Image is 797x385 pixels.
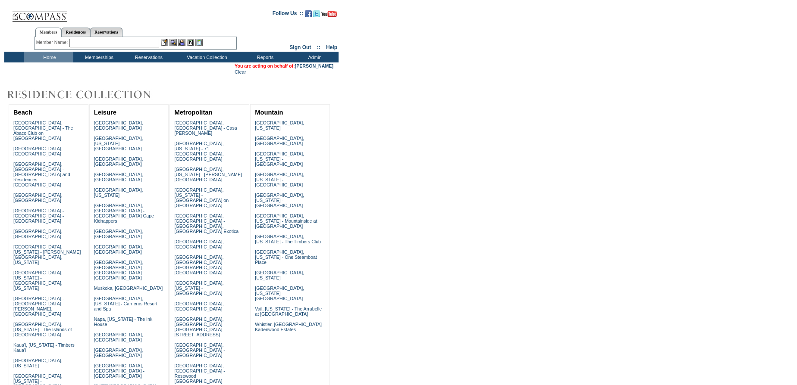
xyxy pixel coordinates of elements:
a: [GEOGRAPHIC_DATA], [GEOGRAPHIC_DATA] [94,156,143,167]
td: Reports [239,52,289,62]
a: [GEOGRAPHIC_DATA], [GEOGRAPHIC_DATA] [94,244,143,255]
td: Memberships [73,52,123,62]
a: Follow us on Twitter [313,13,320,18]
a: [GEOGRAPHIC_DATA], [US_STATE] [255,270,304,280]
td: Home [24,52,73,62]
div: Member Name: [36,39,69,46]
td: Reservations [123,52,173,62]
a: [GEOGRAPHIC_DATA], [GEOGRAPHIC_DATA] - The Abaco Club on [GEOGRAPHIC_DATA] [13,120,73,141]
a: [GEOGRAPHIC_DATA], [GEOGRAPHIC_DATA] [174,301,223,311]
a: [GEOGRAPHIC_DATA], [GEOGRAPHIC_DATA] [13,229,63,239]
a: [GEOGRAPHIC_DATA], [US_STATE] - Mountainside at [GEOGRAPHIC_DATA] [255,213,317,229]
a: [GEOGRAPHIC_DATA], [US_STATE] - The Islands of [GEOGRAPHIC_DATA] [13,322,72,337]
a: [GEOGRAPHIC_DATA], [GEOGRAPHIC_DATA] [255,136,304,146]
a: Mountain [255,109,283,116]
img: Subscribe to our YouTube Channel [321,11,337,17]
a: [GEOGRAPHIC_DATA], [GEOGRAPHIC_DATA] - [GEOGRAPHIC_DATA] [174,342,225,358]
a: [GEOGRAPHIC_DATA], [GEOGRAPHIC_DATA] [94,229,143,239]
a: [GEOGRAPHIC_DATA], [GEOGRAPHIC_DATA] - [GEOGRAPHIC_DATA] [GEOGRAPHIC_DATA] [174,255,225,275]
a: [GEOGRAPHIC_DATA], [GEOGRAPHIC_DATA] - [GEOGRAPHIC_DATA] [GEOGRAPHIC_DATA] [94,260,144,280]
a: [GEOGRAPHIC_DATA], [GEOGRAPHIC_DATA] - [GEOGRAPHIC_DATA] Cape Kidnappers [94,203,154,224]
a: [GEOGRAPHIC_DATA], [GEOGRAPHIC_DATA] - [GEOGRAPHIC_DATA], [GEOGRAPHIC_DATA] Exotica [174,213,238,234]
a: Kaua'i, [US_STATE] - Timbers Kaua'i [13,342,75,353]
img: b_edit.gif [161,39,168,46]
a: [GEOGRAPHIC_DATA], [US_STATE] - [PERSON_NAME][GEOGRAPHIC_DATA] [174,167,242,182]
a: [GEOGRAPHIC_DATA], [GEOGRAPHIC_DATA] - [GEOGRAPHIC_DATA] [94,363,144,379]
a: Napa, [US_STATE] - The Ink House [94,317,153,327]
a: [GEOGRAPHIC_DATA], [US_STATE] - [GEOGRAPHIC_DATA] [174,280,223,296]
a: Metropolitan [174,109,212,116]
a: [GEOGRAPHIC_DATA], [US_STATE] - [GEOGRAPHIC_DATA] [255,192,304,208]
a: [GEOGRAPHIC_DATA], [US_STATE] - [GEOGRAPHIC_DATA] [94,136,143,151]
a: [GEOGRAPHIC_DATA], [US_STATE] - The Timbers Club [255,234,321,244]
a: [GEOGRAPHIC_DATA], [US_STATE] - [GEOGRAPHIC_DATA], [US_STATE] [13,270,63,291]
a: [GEOGRAPHIC_DATA], [US_STATE] - [GEOGRAPHIC_DATA] [255,151,304,167]
a: Reservations [90,28,122,37]
a: [GEOGRAPHIC_DATA], [GEOGRAPHIC_DATA] [13,146,63,156]
a: [GEOGRAPHIC_DATA], [US_STATE] [94,187,143,198]
a: [GEOGRAPHIC_DATA], [US_STATE] - [GEOGRAPHIC_DATA] [255,172,304,187]
a: [GEOGRAPHIC_DATA], [GEOGRAPHIC_DATA] [94,120,143,130]
a: [GEOGRAPHIC_DATA], [GEOGRAPHIC_DATA] - [GEOGRAPHIC_DATA][STREET_ADDRESS] [174,317,225,337]
td: Admin [289,52,339,62]
img: Compass Home [12,4,68,22]
a: [GEOGRAPHIC_DATA], [GEOGRAPHIC_DATA] [94,172,143,182]
a: [GEOGRAPHIC_DATA], [GEOGRAPHIC_DATA] - [GEOGRAPHIC_DATA] and Residences [GEOGRAPHIC_DATA] [13,161,70,187]
a: [GEOGRAPHIC_DATA], [GEOGRAPHIC_DATA] [174,239,223,249]
a: [GEOGRAPHIC_DATA], [US_STATE] - One Steamboat Place [255,249,317,265]
img: b_calculator.gif [195,39,203,46]
a: [GEOGRAPHIC_DATA] - [GEOGRAPHIC_DATA][PERSON_NAME], [GEOGRAPHIC_DATA] [13,296,64,317]
a: Leisure [94,109,116,116]
img: Reservations [187,39,194,46]
a: [GEOGRAPHIC_DATA], [US_STATE] [255,120,304,130]
a: [GEOGRAPHIC_DATA], [US_STATE] - 71 [GEOGRAPHIC_DATA], [GEOGRAPHIC_DATA] [174,141,223,161]
a: Residences [61,28,90,37]
a: [PERSON_NAME] [295,63,333,68]
td: Follow Us :: [273,9,303,20]
a: Become our fan on Facebook [305,13,312,18]
a: Members [35,28,62,37]
a: Muskoka, [GEOGRAPHIC_DATA] [94,286,163,291]
a: Subscribe to our YouTube Channel [321,13,337,18]
img: Follow us on Twitter [313,10,320,17]
a: Vail, [US_STATE] - The Arrabelle at [GEOGRAPHIC_DATA] [255,306,322,317]
a: [GEOGRAPHIC_DATA], [GEOGRAPHIC_DATA] - Rosewood [GEOGRAPHIC_DATA] [174,363,225,384]
a: [GEOGRAPHIC_DATA], [US_STATE] - [PERSON_NAME][GEOGRAPHIC_DATA], [US_STATE] [13,244,81,265]
span: You are acting on behalf of: [235,63,333,68]
a: [GEOGRAPHIC_DATA], [US_STATE] - [GEOGRAPHIC_DATA] on [GEOGRAPHIC_DATA] [174,187,229,208]
a: Whistler, [GEOGRAPHIC_DATA] - Kadenwood Estates [255,322,324,332]
a: [GEOGRAPHIC_DATA], [US_STATE] [13,358,63,368]
a: [GEOGRAPHIC_DATA] - [GEOGRAPHIC_DATA] - [GEOGRAPHIC_DATA] [13,208,64,224]
a: Beach [13,109,32,116]
img: Become our fan on Facebook [305,10,312,17]
a: [GEOGRAPHIC_DATA], [US_STATE] - Carneros Resort and Spa [94,296,157,311]
td: Vacation Collection [173,52,239,62]
a: [GEOGRAPHIC_DATA], [GEOGRAPHIC_DATA] - Casa [PERSON_NAME] [174,120,237,136]
img: Destinations by Exclusive Resorts [4,86,173,103]
a: Help [326,44,337,50]
a: [GEOGRAPHIC_DATA], [GEOGRAPHIC_DATA] [94,332,143,342]
img: View [169,39,177,46]
a: [GEOGRAPHIC_DATA], [GEOGRAPHIC_DATA] [94,348,143,358]
a: [GEOGRAPHIC_DATA], [GEOGRAPHIC_DATA] [13,192,63,203]
span: :: [317,44,320,50]
a: Clear [235,69,246,75]
a: Sign Out [289,44,311,50]
a: [GEOGRAPHIC_DATA], [US_STATE] - [GEOGRAPHIC_DATA] [255,286,304,301]
img: Impersonate [178,39,185,46]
